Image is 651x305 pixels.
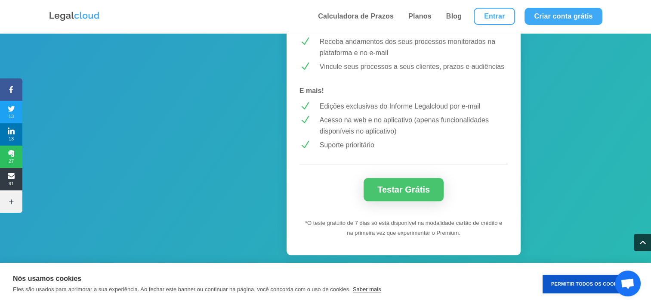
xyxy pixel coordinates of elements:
[320,61,508,72] p: Vincule seus processos a seus clientes, prazos e audiências
[299,87,324,94] strong: E mais!
[13,275,81,282] strong: Nós usamos cookies
[525,8,602,25] a: Criar conta grátis
[299,115,310,125] span: N
[615,271,641,296] a: Bate-papo aberto
[299,36,310,47] span: N
[474,8,515,25] a: Entrar
[49,11,100,22] img: Logo da Legalcloud
[320,140,508,151] p: Suporte prioritário
[353,286,381,293] a: Saber mais
[543,275,634,293] button: Permitir Todos os Cookies
[320,36,508,58] p: Receba andamentos dos seus processos monitorados na plataforma e no e-mail
[299,101,310,112] span: N
[299,140,310,150] span: N
[320,115,508,137] p: Acesso na web e no aplicativo (apenas funcionalidades disponíveis no aplicativo)
[299,61,310,72] span: N
[13,286,351,293] p: Eles são usados para aprimorar a sua experiência. Ao fechar este banner ou continuar na página, v...
[302,218,506,238] p: *O teste gratuito de 7 dias só está disponível na modalidade cartão de crédito e na primeira vez ...
[320,101,508,112] p: Edições exclusivas do Informe Legalcloud por e-mail
[364,178,444,201] a: Testar Grátis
